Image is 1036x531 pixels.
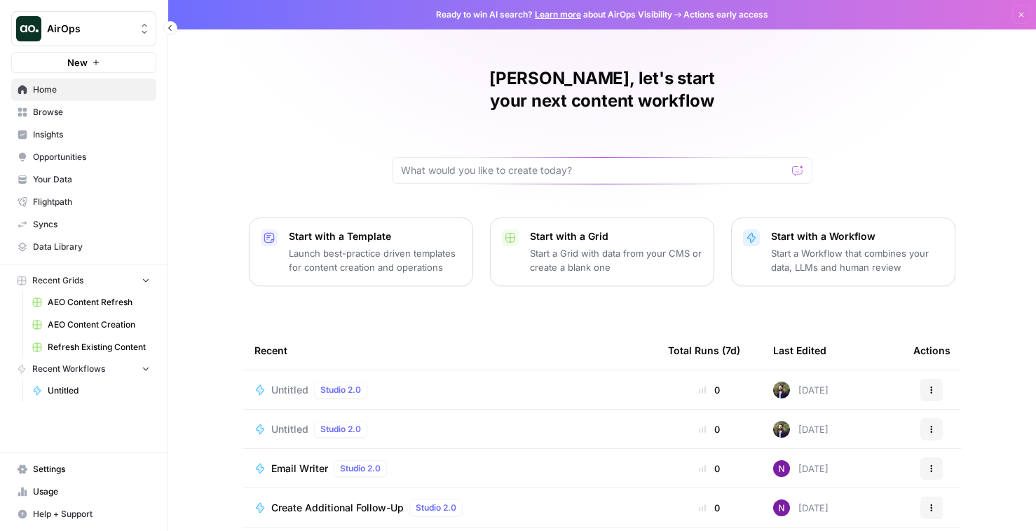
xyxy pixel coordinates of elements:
[33,196,150,208] span: Flightpath
[11,11,156,46] button: Workspace: AirOps
[773,460,790,477] img: kedmmdess6i2jj5txyq6cw0yj4oc
[33,485,150,498] span: Usage
[33,83,150,96] span: Home
[271,422,308,436] span: Untitled
[11,101,156,123] a: Browse
[67,55,88,69] span: New
[48,341,150,354] span: Refresh Existing Content
[773,499,790,516] img: kedmmdess6i2jj5txyq6cw0yj4oc
[11,358,156,379] button: Recent Workflows
[271,462,328,476] span: Email Writer
[11,52,156,73] button: New
[11,236,156,258] a: Data Library
[47,22,132,36] span: AirOps
[11,146,156,168] a: Opportunities
[33,241,150,253] span: Data Library
[340,462,381,475] span: Studio 2.0
[530,246,702,274] p: Start a Grid with data from your CMS or create a blank one
[773,460,829,477] div: [DATE]
[11,123,156,146] a: Insights
[271,501,404,515] span: Create Additional Follow-Up
[773,499,829,516] div: [DATE]
[773,331,826,370] div: Last Edited
[773,421,829,438] div: [DATE]
[11,168,156,191] a: Your Data
[535,9,581,20] a: Learn more
[249,217,473,286] button: Start with a TemplateLaunch best-practice driven templates for content creation and operations
[26,379,156,402] a: Untitled
[26,336,156,358] a: Refresh Existing Content
[731,217,955,286] button: Start with a WorkflowStart a Workflow that combines your data, LLMs and human review
[33,106,150,119] span: Browse
[289,229,461,243] p: Start with a Template
[48,318,150,331] span: AEO Content Creation
[773,421,790,438] img: 4dqwcgipae5fdwxp9v51u2818epj
[668,462,751,476] div: 0
[254,421,646,438] a: UntitledStudio 2.0
[32,363,105,375] span: Recent Workflows
[683,8,768,21] span: Actions early access
[668,501,751,515] div: 0
[11,270,156,291] button: Recent Grids
[773,382,790,398] img: 4dqwcgipae5fdwxp9v51u2818epj
[48,384,150,397] span: Untitled
[320,384,361,396] span: Studio 2.0
[33,218,150,231] span: Syncs
[771,229,943,243] p: Start with a Workflow
[33,128,150,141] span: Insights
[289,246,461,274] p: Launch best-practice driven templates for content creation and operations
[33,508,150,520] span: Help + Support
[392,67,812,112] h1: [PERSON_NAME], let's start your next content workflow
[401,163,786,177] input: What would you like to create today?
[271,383,308,397] span: Untitled
[254,382,646,398] a: UntitledStudio 2.0
[33,151,150,163] span: Opportunities
[26,314,156,336] a: AEO Content Creation
[33,173,150,186] span: Your Data
[32,274,83,287] span: Recent Grids
[416,502,456,514] span: Studio 2.0
[490,217,714,286] button: Start with a GridStart a Grid with data from your CMS or create a blank one
[530,229,702,243] p: Start with a Grid
[33,463,150,476] span: Settings
[436,8,672,21] span: Ready to win AI search? about AirOps Visibility
[320,423,361,436] span: Studio 2.0
[16,16,41,41] img: AirOps Logo
[254,331,646,370] div: Recent
[26,291,156,314] a: AEO Content Refresh
[11,213,156,236] a: Syncs
[11,458,156,480] a: Settings
[668,331,740,370] div: Total Runs (7d)
[668,422,751,436] div: 0
[11,79,156,101] a: Home
[11,503,156,525] button: Help + Support
[773,382,829,398] div: [DATE]
[11,480,156,503] a: Usage
[48,296,150,309] span: AEO Content Refresh
[254,460,646,477] a: Email WriterStudio 2.0
[254,499,646,516] a: Create Additional Follow-UpStudio 2.0
[771,246,943,274] p: Start a Workflow that combines your data, LLMs and human review
[913,331,950,370] div: Actions
[11,191,156,213] a: Flightpath
[668,383,751,397] div: 0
